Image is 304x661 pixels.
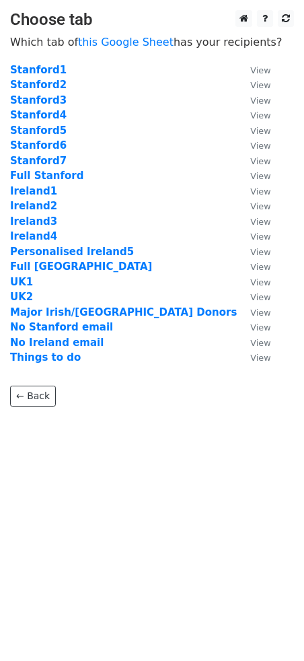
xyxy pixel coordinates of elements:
[250,96,270,106] small: View
[250,322,270,333] small: View
[237,260,270,273] a: View
[250,338,270,348] small: View
[250,110,270,120] small: View
[10,139,67,151] a: Stanford6
[237,170,270,182] a: View
[10,215,57,228] a: Ireland3
[10,337,104,349] a: No Ireland email
[10,246,134,258] a: Personalised Ireland5
[10,291,33,303] a: UK2
[237,109,270,121] a: View
[10,94,67,106] a: Stanford3
[250,65,270,75] small: View
[237,337,270,349] a: View
[237,94,270,106] a: View
[10,230,57,242] a: Ireland4
[237,291,270,303] a: View
[250,308,270,318] small: View
[237,64,270,76] a: View
[237,139,270,151] a: View
[10,185,57,197] a: Ireland1
[250,232,270,242] small: View
[10,109,67,121] a: Stanford4
[10,170,83,182] a: Full Stanford
[237,230,270,242] a: View
[10,351,81,363] a: Things to do
[237,276,270,288] a: View
[10,276,33,288] a: UK1
[237,351,270,363] a: View
[237,200,270,212] a: View
[250,80,270,90] small: View
[237,125,270,137] a: View
[250,126,270,136] small: View
[250,186,270,197] small: View
[10,321,113,333] a: No Stanford email
[10,200,57,212] a: Ireland2
[237,185,270,197] a: View
[250,201,270,211] small: View
[237,246,270,258] a: View
[10,306,237,318] a: Major Irish/[GEOGRAPHIC_DATA] Donors
[237,79,270,91] a: View
[10,10,294,30] h3: Choose tab
[250,353,270,363] small: View
[237,306,270,318] a: View
[250,292,270,302] small: View
[250,277,270,287] small: View
[250,141,270,151] small: View
[250,247,270,257] small: View
[237,215,270,228] a: View
[250,217,270,227] small: View
[10,155,67,167] a: Stanford7
[78,36,174,48] a: this Google Sheet
[250,262,270,272] small: View
[10,35,294,49] p: Which tab of has your recipients?
[10,260,152,273] a: Full [GEOGRAPHIC_DATA]
[10,386,56,407] a: ← Back
[10,125,67,137] a: Stanford5
[250,171,270,181] small: View
[250,156,270,166] small: View
[237,321,270,333] a: View
[237,155,270,167] a: View
[10,64,67,76] a: Stanford1
[10,79,67,91] a: Stanford2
